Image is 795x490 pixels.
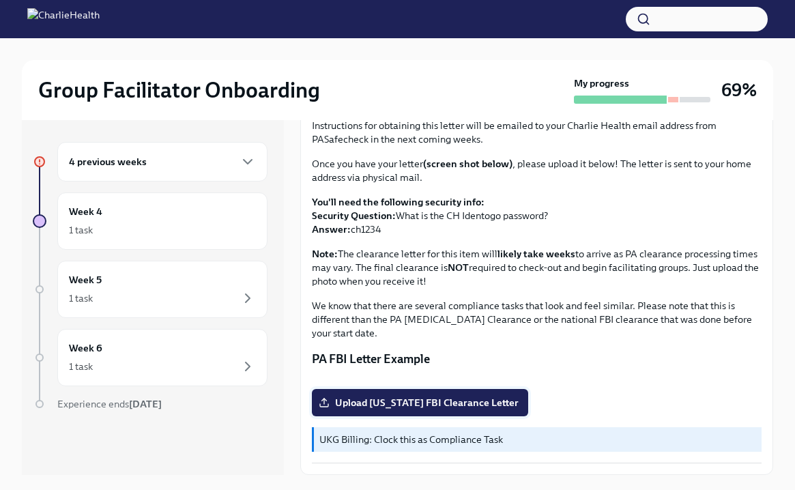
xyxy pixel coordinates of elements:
[574,76,629,90] strong: My progress
[312,157,762,184] p: Once you have your letter , please upload it below! The letter is sent to your home address via p...
[721,78,757,102] h3: 69%
[312,195,762,236] p: What is the CH Identogo password? ch1234
[57,398,162,410] span: Experience ends
[312,248,338,260] strong: Note:
[312,351,762,367] p: PA FBI Letter Example
[33,261,268,318] a: Week 51 task
[321,396,519,409] span: Upload [US_STATE] FBI Clearance Letter
[33,192,268,250] a: Week 41 task
[312,210,396,222] strong: Security Question:
[69,272,102,287] h6: Week 5
[27,8,100,30] img: CharlieHealth
[312,119,762,146] p: Instructions for obtaining this letter will be emailed to your Charlie Health email address from ...
[69,204,102,219] h6: Week 4
[69,341,102,356] h6: Week 6
[423,158,512,170] strong: (screen shot below)
[33,329,268,386] a: Week 61 task
[497,248,575,260] strong: likely take weeks
[312,223,351,235] strong: Answer:
[312,299,762,340] p: We know that there are several compliance tasks that look and feel similar. Please note that this...
[312,389,528,416] label: Upload [US_STATE] FBI Clearance Letter
[129,398,162,410] strong: [DATE]
[69,291,93,305] div: 1 task
[448,261,469,274] strong: NOT
[312,247,762,288] p: The clearance letter for this item will to arrive as PA clearance processing times may vary. The ...
[69,154,147,169] h6: 4 previous weeks
[57,142,268,182] div: 4 previous weeks
[69,360,93,373] div: 1 task
[319,433,756,446] p: UKG Billing: Clock this as Compliance Task
[38,76,320,104] h2: Group Facilitator Onboarding
[312,196,485,208] strong: You'll need the following security info:
[69,223,93,237] div: 1 task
